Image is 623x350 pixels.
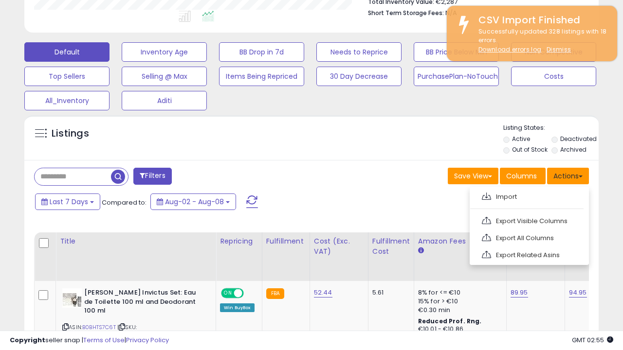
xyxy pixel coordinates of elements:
u: Dismiss [547,45,571,53]
div: CSV Import Finished [471,13,610,27]
button: PurchasePlan-NoTouch [414,67,499,86]
label: Out of Stock [512,145,548,154]
div: 8% for <= €10 [418,288,499,297]
span: ON [222,289,234,297]
button: Selling @ Max [122,67,207,86]
a: 52.44 [314,288,332,297]
a: 94.95 [569,288,587,297]
a: Export All Columns [475,230,582,245]
p: Listing States: [503,123,599,133]
button: Needs to Reprice [316,42,402,62]
button: Costs [511,67,596,86]
h5: Listings [52,127,89,140]
small: FBA [266,288,284,299]
button: Inventory Age [122,42,207,62]
div: ASIN: [62,288,208,350]
button: Aditi [122,91,207,110]
label: Archived [560,145,586,154]
a: Terms of Use [83,335,125,345]
div: 15% for > €10 [418,297,499,306]
a: Import [475,189,582,204]
b: [PERSON_NAME] Invictus Set: Eau de Toilette 100 ml and Deodorant 100 ml [84,288,202,318]
label: Deactivated [560,135,597,143]
label: Active [512,135,530,143]
button: Top Sellers [24,67,110,86]
b: Short Term Storage Fees: [368,9,444,17]
button: BB Price Below Min [414,42,499,62]
div: Successfully updated 328 listings with 18 errors. [471,27,610,54]
div: €0.30 min [418,306,499,315]
button: Items Being Repriced [219,67,304,86]
button: Filters [133,168,171,185]
small: Amazon Fees. [418,246,424,255]
span: Columns [506,171,537,181]
a: Privacy Policy [126,335,169,345]
a: Download errors log [478,45,541,53]
div: Fulfillment [266,236,306,246]
div: Fulfillment Cost [372,236,410,257]
a: Export Visible Columns [475,213,582,228]
button: Default [24,42,110,62]
div: Repricing [220,236,258,246]
button: Last 7 Days [35,193,100,210]
span: Aug-02 - Aug-08 [165,197,224,207]
button: Save View [448,168,498,184]
strong: Copyright [10,335,45,345]
b: Reduced Prof. Rng. [418,317,482,325]
div: Amazon Fees [418,236,502,246]
span: 2025-08-16 02:55 GMT [572,335,613,345]
div: 5.61 [372,288,406,297]
div: Title [60,236,212,246]
img: 41fRmH3FB2L._SL40_.jpg [62,288,82,308]
div: Cost (Exc. VAT) [314,236,364,257]
button: All_Inventory [24,91,110,110]
button: Aug-02 - Aug-08 [150,193,236,210]
span: Last 7 Days [50,197,88,207]
span: Compared to: [102,198,147,207]
div: seller snap | | [10,336,169,345]
button: BB Drop in 7d [219,42,304,62]
button: Columns [500,168,546,184]
span: OFF [242,289,258,297]
a: Export Related Asins [475,247,582,262]
button: 30 Day Decrease [316,67,402,86]
div: Win BuyBox [220,303,255,312]
button: Actions [547,168,589,184]
span: N/A [445,8,457,17]
a: 89.95 [511,288,528,297]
